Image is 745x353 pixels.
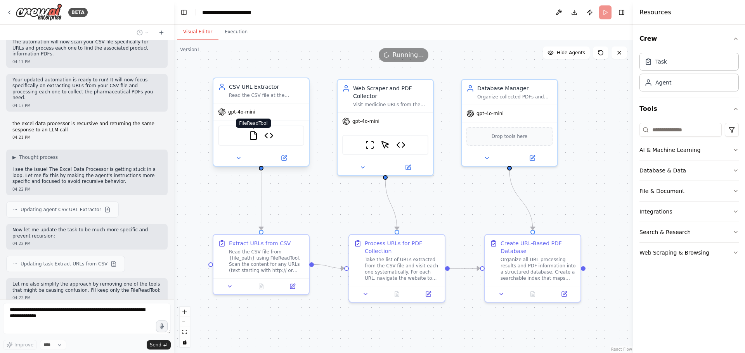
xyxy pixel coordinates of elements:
[150,342,161,348] span: Send
[639,243,739,263] button: Web Scraping & Browsing
[639,50,739,98] div: Crew
[655,79,671,86] div: Agent
[393,50,424,60] span: Running...
[639,140,739,160] button: AI & Machine Learning
[279,282,306,291] button: Open in side panel
[21,207,101,213] span: Updating agent CSV URL Extractor
[639,120,739,269] div: Tools
[180,307,190,317] button: zoom in
[365,239,440,255] div: Process URLs for PDF Collection
[557,50,585,56] span: Hide Agents
[501,239,576,255] div: Create URL-Based PDF Database
[19,154,58,160] span: Thought process
[180,327,190,337] button: fit view
[655,58,667,65] div: Task
[12,227,161,239] p: Now let me update the task to be much more specific and prevent recursion:
[639,222,739,242] button: Search & Research
[639,160,739,181] button: Database & Data
[477,94,553,100] div: Organize collected PDFs and medicine data into a structured database, ensuring proper indexing an...
[229,239,291,247] div: Extract URLs from CSV
[337,79,434,176] div: Web Scraper and PDF CollectorVisit medicine URLs from the spreadsheet, locate and download produc...
[21,261,107,267] span: Updating task Extract URLs from CSV
[12,154,16,160] span: ▶
[180,307,190,347] div: React Flow controls
[639,201,739,222] button: Integrations
[516,289,549,299] button: No output available
[218,24,254,40] button: Execution
[510,153,554,163] button: Open in side panel
[314,261,344,272] g: Edge from 304872a9-ce37-41e2-953b-ad0916aecc5d to 2ad56d9f-4992-4f23-824c-90b45716c5f2
[506,170,537,230] g: Edge from 842d3fd2-26b1-4879-b599-1df495a3724b to 7931dd20-1606-4017-9d1b-e161f0cb0dbc
[3,340,37,350] button: Improve
[365,257,440,281] div: Take the list of URLs extracted from the CSV file and visit each one systematically. For each URL...
[611,347,632,351] a: React Flow attribution
[639,8,671,17] h4: Resources
[229,92,304,98] div: Read the CSV file at the provided file path, extract all URLs found in any column, and return a s...
[213,234,310,295] div: Extract URLs from CSVRead the CSV file from {file_path} using FileReadTool. Scan the content for ...
[12,186,161,192] div: 04:22 PM
[492,133,528,140] span: Drop tools here
[12,103,161,108] div: 04:17 PM
[229,83,304,91] div: CSV URL Extractor
[365,140,374,150] img: ScrapeWebsiteTool
[133,28,152,37] button: Switch to previous chat
[381,289,414,299] button: No output available
[12,134,161,140] div: 04:21 PM
[228,109,255,115] span: gpt-4o-mini
[476,110,504,117] span: gpt-4o-mini
[264,131,274,140] img: CSV String Processor
[386,163,430,172] button: Open in side panel
[12,295,161,301] div: 04:22 PM
[484,234,581,303] div: Create URL-Based PDF DatabaseOrganize all URL processing results and PDF information into a struc...
[639,98,739,120] button: Tools
[12,77,161,101] p: Your updated automation is ready to run! It will now focus specifically on extracting URLs from y...
[16,3,62,21] img: Logo
[381,180,401,230] g: Edge from 71aff5c8-11d0-4a54-9667-b5cae919f199 to 2ad56d9f-4992-4f23-824c-90b45716c5f2
[180,317,190,327] button: zoom out
[543,46,590,59] button: Hide Agents
[178,7,189,18] button: Hide left sidebar
[639,181,739,201] button: File & Document
[12,121,161,133] p: the excel data processor is recursive and returning the same sesponse to an LLM call
[381,140,390,150] img: ScrapeElementFromWebsiteTool
[415,289,442,299] button: Open in side panel
[245,282,278,291] button: No output available
[12,167,161,185] p: I see the issue! The Excel Data Processor is getting stuck in a loop. Let me fix this by making t...
[180,337,190,347] button: toggle interactivity
[257,172,265,230] g: Edge from ba1fc370-a0d1-4b19-9aff-22d8853f337e to 304872a9-ce37-41e2-953b-ad0916aecc5d
[450,265,480,272] g: Edge from 2ad56d9f-4992-4f23-824c-90b45716c5f2 to 7931dd20-1606-4017-9d1b-e161f0cb0dbc
[68,8,88,17] div: BETA
[501,257,576,281] div: Organize all URL processing results and PDF information into a structured database. Create a sear...
[147,340,171,350] button: Send
[12,59,161,65] div: 04:17 PM
[180,46,200,53] div: Version 1
[156,320,168,332] button: Click to speak your automation idea
[262,153,306,163] button: Open in side panel
[12,154,58,160] button: ▶Thought process
[616,7,627,18] button: Hide right sidebar
[353,84,428,100] div: Web Scraper and PDF Collector
[353,102,428,108] div: Visit medicine URLs from the spreadsheet, locate and download product information PDFs, ensuring ...
[14,342,33,348] span: Improve
[396,140,405,150] img: PDF URL Validator
[249,131,258,140] img: FileReadTool
[213,79,310,168] div: CSV URL ExtractorRead the CSV file at the provided file path, extract all URLs found in any colum...
[639,28,739,50] button: Crew
[177,24,218,40] button: Visual Editor
[202,9,268,16] nav: breadcrumb
[12,241,161,246] div: 04:22 PM
[155,28,168,37] button: Start a new chat
[12,39,161,57] p: The automation will now scan your CSV file specifically for URLs and process each one to find the...
[229,249,304,274] div: Read the CSV file from {file_path} using FileReadTool. Scan the content for any URLs (text starti...
[352,118,379,124] span: gpt-4o-mini
[348,234,445,303] div: Process URLs for PDF CollectionTake the list of URLs extracted from the CSV file and visit each o...
[12,281,161,293] p: Let me also simplify the approach by removing one of the tools that might be causing confusion. I...
[461,79,558,167] div: Database ManagerOrganize collected PDFs and medicine data into a structured database, ensuring pr...
[477,84,553,92] div: Database Manager
[551,289,577,299] button: Open in side panel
